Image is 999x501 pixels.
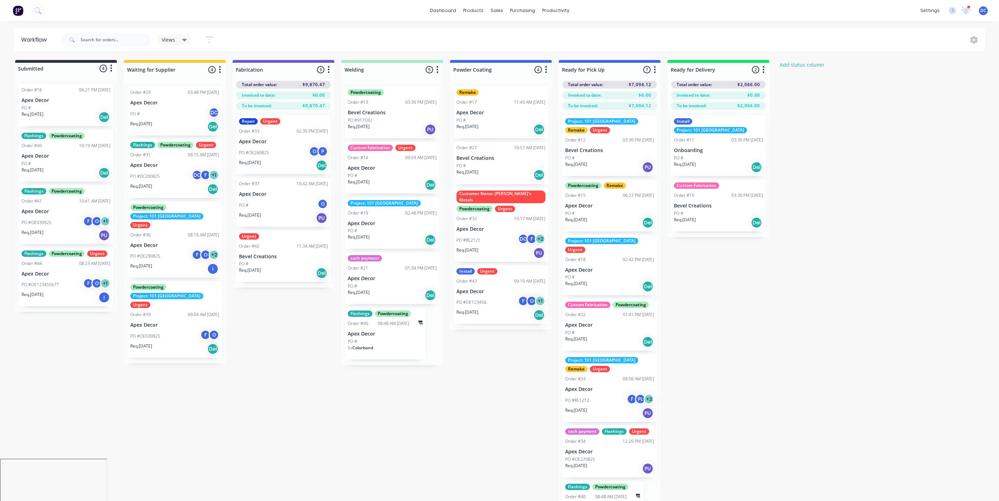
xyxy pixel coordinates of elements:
div: Order #24 [565,376,586,382]
div: Flashings [565,484,590,490]
p: Apex Decor [130,100,219,106]
div: 10:17 AM [DATE] [514,216,545,222]
span: Total order value: [568,82,603,88]
div: Order #17 [456,99,477,105]
div: Del [425,290,436,301]
div: Urgent [565,247,585,253]
div: products [460,5,487,16]
p: Apex Decor [565,322,654,328]
p: PO #RL2121 [456,237,480,243]
div: 09:10 AM [DATE] [514,278,545,284]
div: Del [207,343,219,355]
div: 08:48 AM [DATE] [378,320,409,327]
div: Install [674,118,692,125]
div: PL [635,394,646,404]
span: Total order value: [677,82,712,88]
div: Order #16 [22,87,42,93]
p: Req. [DATE] [348,289,370,296]
div: Del [751,217,762,228]
div: Urgent [260,118,280,125]
p: PO # [674,155,683,161]
div: O [200,249,211,260]
div: PowdercoatingOrder #1303:30 PM [DATE]Bevel CreationsPO #917OIUReq.[DATE]PU [345,86,439,138]
div: Project: 101 [GEOGRAPHIC_DATA]RemakeUrgentOrder #2409:56 AM [DATE]Apex DecorPO #RL1212FPL+2Req.[D... [562,354,657,422]
div: + 1 [209,170,219,180]
div: 10:57 AM [DATE] [514,145,545,151]
div: F [83,216,94,227]
div: 06:27 PM [DATE] [623,192,654,199]
div: Project: 101 [GEOGRAPHIC_DATA] [130,213,203,219]
div: Powdercoating [456,206,492,212]
div: Order #10 [674,192,694,199]
div: InstallUrgentOrder #4309:10 AM [DATE]Apex DecorPO #OE123456FO+1Req.[DATE]Del [454,265,548,324]
div: RepairUrgentOrder #3302:30 PM [DATE]Apex DecorPO #OE260825OPReq.[DATE]Del [236,115,331,174]
div: Urgent [196,142,216,148]
div: 12:20 PM [DATE] [623,438,654,445]
div: Flashings [602,428,627,435]
p: PO #OE260825 [239,150,269,156]
div: DC [209,107,219,118]
div: Custom FabricationOrder #1003:30 PM [DATE]Bevel CreationsPO #Req.[DATE]Del [671,180,766,231]
div: Powdercoating [130,204,166,211]
div: PowdercoatingRemakeOrder #1506:27 PM [DATE]Apex DecorPO #Req.[DATE]Del [562,180,657,231]
div: Powdercoating [157,142,193,148]
div: DC [192,170,202,180]
div: Remake [565,366,587,372]
div: Order #41 [22,198,42,204]
div: F [192,249,202,260]
div: FlashingsPowdercoatingOrder #4110:41 AM [DATE]Apex DecorPO #OE030925FO+1Req.[DATE]PU [19,185,113,244]
div: Order #3710:42 AM [DATE]Apex DecorPO #OReq.[DATE]PU [236,178,331,227]
div: 01:41 PM [DATE] [623,312,654,318]
div: 09:59 AM [DATE] [405,155,437,161]
div: cash paymentFlashingsUrgentOrder #3412:20 PM [DATE]Apex DecorPO #OE270825Req.[DATE]PU [562,425,657,477]
div: Order #15 [565,192,586,199]
p: Req. [DATE] [239,159,261,166]
div: Del [533,124,545,135]
div: Del [425,234,436,246]
p: Req. [DATE] [565,463,587,469]
div: 08:23 AM [DATE] [79,260,110,267]
div: Remake [604,182,626,189]
div: Order #31 [130,152,151,158]
p: Req. [DATE] [239,212,261,218]
div: Powdercoating [592,484,628,490]
div: F [518,296,528,306]
div: Order #21 [348,265,368,271]
div: Urgent [629,428,649,435]
div: PU [316,212,327,224]
p: PO #OE123456 [456,299,486,306]
div: Powdercoating [49,133,85,139]
p: PO # [239,261,249,267]
div: Del [642,217,653,228]
div: Urgent [239,233,259,240]
div: DC [518,234,528,244]
p: Apex Decor [239,191,328,197]
p: Req. [DATE] [348,179,370,185]
p: Apex Decor [22,209,110,215]
div: Powdercoating [49,250,85,257]
div: PU [642,463,653,474]
span: $9,870.47 [303,82,325,88]
div: Project: 101 [GEOGRAPHIC_DATA] [565,357,638,363]
p: PO #OE270825 [565,456,595,463]
div: Repair [239,118,258,125]
div: F [526,234,537,244]
div: Del [642,281,653,292]
div: Del [533,309,545,321]
p: PO #917OIU [348,117,372,123]
p: Req. [DATE] [456,123,478,130]
div: Del [98,167,110,179]
div: 03:30 PM [DATE] [623,137,654,143]
div: Custom Fabrication [348,145,393,151]
div: Flashings [22,188,46,194]
div: UrgentOrder #4211:34 AM [DATE]Bevel CreationsPO #Req.[DATE]Del [236,230,331,282]
p: Apex Decor [22,97,110,103]
div: Order #18 [565,256,586,263]
div: Del [98,111,110,123]
div: Urgent [130,222,150,228]
div: RemakeOrder #1711:49 AM [DATE]Apex DecorPO #Req.[DATE]Del [454,86,548,138]
div: Del [751,162,762,173]
div: Powdercoating [613,302,649,308]
div: Order #33 [239,128,259,134]
div: Order #12 [565,137,586,143]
